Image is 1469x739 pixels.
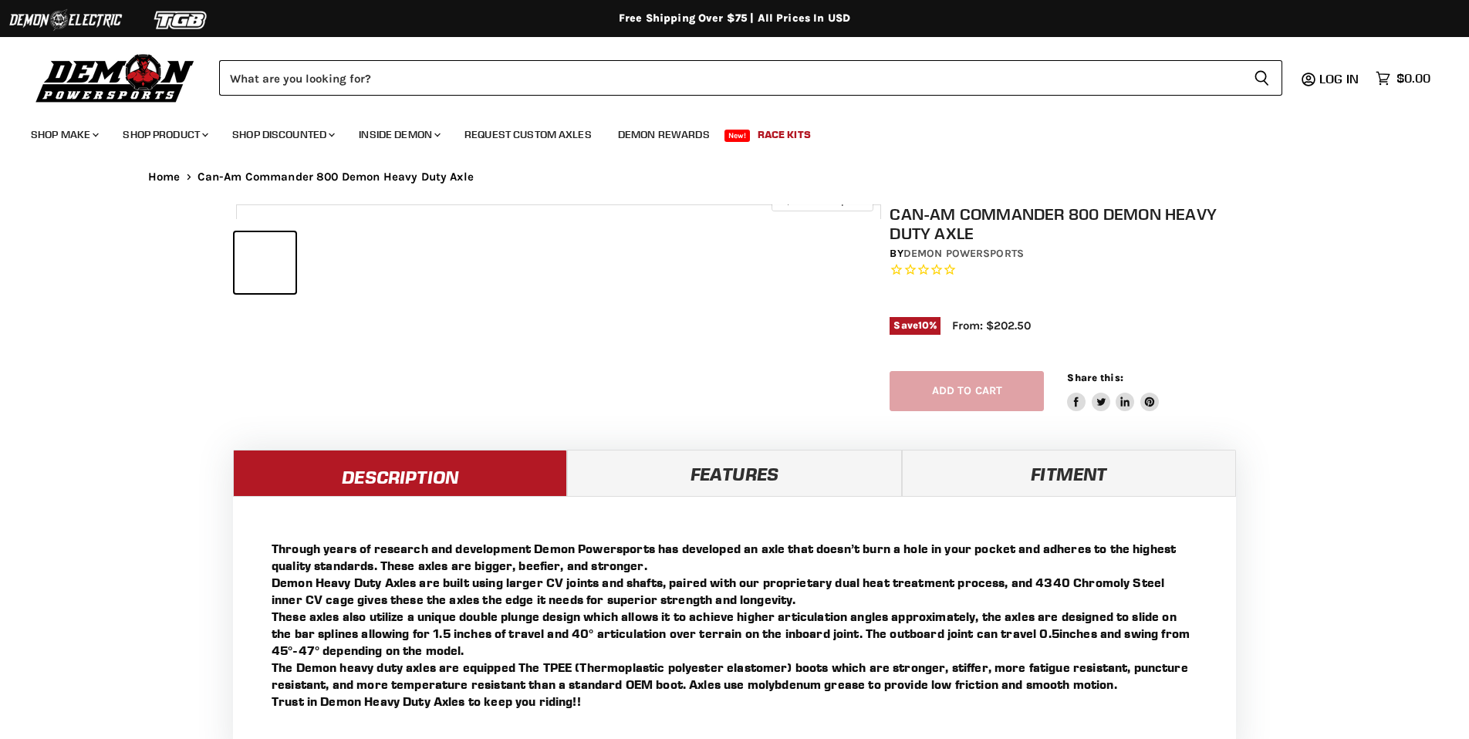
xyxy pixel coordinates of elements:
[219,60,1241,96] input: Search
[903,247,1024,260] a: Demon Powersports
[890,317,940,334] span: Save %
[272,540,1197,710] p: Through years of research and development Demon Powersports has developed an axle that doesn’t bu...
[300,232,361,293] button: IMAGE thumbnail
[606,119,721,150] a: Demon Rewards
[111,119,218,150] a: Shop Product
[724,130,751,142] span: New!
[1241,60,1282,96] button: Search
[453,119,603,150] a: Request Custom Axles
[746,119,822,150] a: Race Kits
[1368,67,1438,89] a: $0.00
[1319,71,1359,86] span: Log in
[431,232,492,293] button: IMAGE thumbnail
[1067,372,1123,383] span: Share this:
[235,232,295,293] button: IMAGE thumbnail
[902,450,1236,496] a: Fitment
[233,450,567,496] a: Description
[952,319,1031,332] span: From: $202.50
[148,170,181,184] a: Home
[219,60,1282,96] form: Product
[779,194,865,206] span: Click to expand
[8,5,123,35] img: Demon Electric Logo 2
[366,232,427,293] button: IMAGE thumbnail
[117,12,1352,25] div: Free Shipping Over $75 | All Prices In USD
[123,5,239,35] img: TGB Logo 2
[890,245,1241,262] div: by
[19,119,108,150] a: Shop Make
[31,50,200,105] img: Demon Powersports
[1312,72,1368,86] a: Log in
[918,319,929,331] span: 10
[1067,371,1159,412] aside: Share this:
[117,170,1352,184] nav: Breadcrumbs
[198,170,474,184] span: Can-Am Commander 800 Demon Heavy Duty Axle
[221,119,344,150] a: Shop Discounted
[890,204,1241,243] h1: Can-Am Commander 800 Demon Heavy Duty Axle
[1396,71,1430,86] span: $0.00
[567,450,901,496] a: Features
[347,119,450,150] a: Inside Demon
[19,113,1427,150] ul: Main menu
[890,262,1241,278] span: Rated 0.0 out of 5 stars 0 reviews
